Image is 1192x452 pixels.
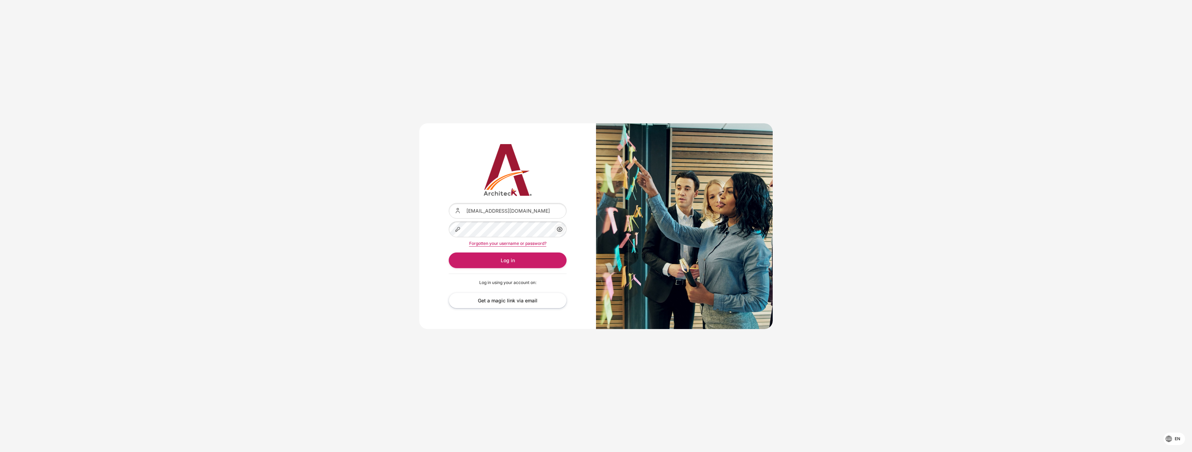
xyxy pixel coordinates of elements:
[449,144,567,196] img: Architeck 12
[449,203,567,219] input: Username or email
[469,241,546,246] a: Forgotten your username or password?
[1164,433,1185,445] button: Languages
[449,293,567,308] a: Get a magic link via email
[449,144,567,196] a: Architeck 12 Architeck 12
[449,252,567,268] button: Log in
[1175,436,1180,442] span: en
[449,280,567,286] p: Log in using your account on:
